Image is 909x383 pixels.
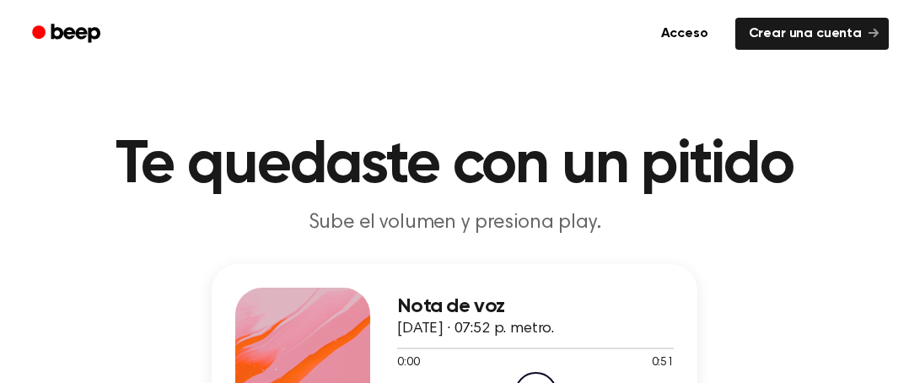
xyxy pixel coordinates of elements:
[735,18,889,50] a: Crear una cuenta
[644,14,725,53] a: Acceso
[20,18,116,51] a: Bip
[397,321,554,337] font: [DATE] · 07:52 p. metro.
[661,27,708,40] font: Acceso
[397,296,504,316] font: Nota de voz
[652,357,674,369] font: 0:51
[116,135,793,196] font: Te quedaste con un pitido
[309,213,601,233] font: Sube el volumen y presiona play.
[749,27,862,40] font: Crear una cuenta
[397,357,419,369] font: 0:00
